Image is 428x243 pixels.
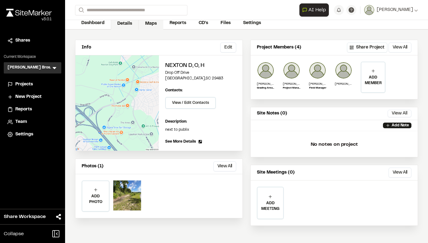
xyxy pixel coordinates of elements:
[335,62,352,79] img: John Villeponteaux
[165,97,216,109] button: View / Edit Contacts
[165,76,236,81] p: [GEOGRAPHIC_DATA] , SC 29483
[163,17,192,29] a: Reports
[299,3,331,17] div: Open AI Assistant
[15,119,27,125] span: Team
[165,88,183,93] p: Contacts:
[257,62,274,79] img: Ren DuBose
[15,37,30,44] span: Shares
[82,163,104,170] p: Photos (1)
[82,44,91,51] p: Info
[364,5,374,15] img: User
[309,62,326,79] img: TJ Gutierrez
[4,213,46,220] span: Share Workspace
[8,37,58,44] a: Shares
[257,169,295,176] p: Site Meetings (0)
[8,81,58,88] a: Projects
[165,127,236,133] p: next to publix
[309,82,326,86] p: [PERSON_NAME]
[15,81,33,88] span: Projects
[165,119,236,124] p: Description:
[257,200,283,212] p: ADD MEETING
[377,7,413,13] span: [PERSON_NAME]
[392,123,409,128] p: Add Note
[6,17,52,22] div: Oh geez...please don't...
[75,17,111,29] a: Dashboard
[257,44,301,51] p: Project Members (4)
[165,70,236,76] p: Drop Off Drive
[165,62,236,70] h2: nexton D, O, H
[213,161,236,171] button: View All
[347,43,387,53] button: Share Project
[15,131,33,138] span: Settings
[82,194,109,205] p: ADD PHOTO
[361,75,385,86] p: ADD MEMBER
[8,131,58,138] a: Settings
[308,6,326,14] span: AI Help
[257,86,274,90] p: Grading Area Manager
[299,3,329,17] button: Open AI Assistant
[335,82,352,86] p: [PERSON_NAME]
[4,230,24,238] span: Collapse
[165,139,196,144] span: See More Details
[139,18,163,30] a: Maps
[111,18,139,30] a: Details
[237,17,267,29] a: Settings
[256,134,413,154] p: No notes on project
[283,82,300,86] p: [PERSON_NAME]
[4,54,61,60] p: Current Workspace
[8,65,51,71] h3: [PERSON_NAME] Bros.
[8,119,58,125] a: Team
[257,82,274,86] p: [PERSON_NAME]
[389,43,411,53] button: View All
[214,17,237,29] a: Files
[15,106,32,113] span: Reports
[8,106,58,113] a: Reports
[192,17,214,29] a: CD's
[220,43,236,53] button: Edit
[364,5,418,15] button: [PERSON_NAME]
[8,94,58,100] a: New Project
[309,86,326,90] p: Field Manager
[389,168,411,178] button: View All
[6,9,52,17] img: rebrand.png
[283,86,300,90] p: Project Manager
[257,110,287,117] p: Site Notes (0)
[283,62,300,79] img: adam weser
[15,94,42,100] span: New Project
[388,110,411,117] button: View All
[75,5,86,15] button: Search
